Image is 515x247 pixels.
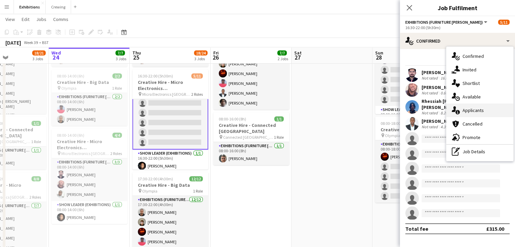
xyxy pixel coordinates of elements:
app-job-card: 08:00-14:00 (6h)2/2Creative Hire - Big Data Olympia1 RoleExhibitions (Furniture [PERSON_NAME])2/2... [51,69,127,126]
span: 4/4 [112,133,122,138]
div: £315.00 [486,225,504,232]
span: Confirmed [463,53,484,59]
div: 3 Jobs [33,56,45,61]
span: 2 Roles [110,151,122,156]
app-card-role: Exhibitions (Furniture [PERSON_NAME])3/308:00-14:00 (6h)[PERSON_NAME][PERSON_NAME][PERSON_NAME] [51,158,127,201]
h3: Creative Hire - Big Data [51,79,127,85]
div: [PERSON_NAME] [422,118,465,124]
span: 18/24 [194,50,208,55]
span: 1 Role [193,188,203,194]
button: Exhibitions [14,0,46,14]
span: 26 [212,53,219,61]
div: Total fee [405,225,428,232]
h3: Creative Hire - Micro Electronics [GEOGRAPHIC_DATA] - [PERSON_NAME] [132,79,208,91]
span: 17:30-22:00 (4h30m) [138,176,173,181]
span: 25 [131,53,141,61]
div: 8.28mi [439,110,453,116]
span: Olympia [385,133,400,138]
span: Wed [51,50,61,56]
app-job-card: 08:00-18:00 (10h)1/5Creative Hire - ICE/ISE Olympia1 RoleExhibitions (Furniture [PERSON_NAME])1/5... [375,117,451,203]
div: 2 Jobs [278,56,288,61]
div: Rhessiah [PERSON_NAME] [PERSON_NAME] [422,98,499,110]
span: 08:00-14:00 (6h) [57,73,84,78]
span: Cancelled [463,121,482,127]
div: 16:30-22:00 (5h30m) [405,25,510,30]
a: Edit [19,15,32,24]
span: 16:30-22:00 (5h30m) [138,73,173,78]
h3: Creative Hire - Big Data [132,182,208,188]
span: 1 Role [274,135,284,140]
div: 08:00-16:00 (8h)1/1Creative Hire - Connected [GEOGRAPHIC_DATA] Connected [GEOGRAPHIC_DATA]1 RoleE... [213,112,289,165]
app-job-card: 16:30-22:00 (5h30m)5/11Creative Hire - Micro Electronics [GEOGRAPHIC_DATA] - [PERSON_NAME] Micro ... [132,69,208,170]
span: Connected [GEOGRAPHIC_DATA] [223,135,274,140]
h3: Creative Hire - Connected [GEOGRAPHIC_DATA] [213,122,289,134]
h3: Job Fulfilment [400,3,515,12]
span: 2 Roles [29,195,41,200]
span: Micro Electronics [GEOGRAPHIC_DATA] - [PERSON_NAME] [142,92,191,97]
span: 5/11 [191,73,203,78]
app-card-role: Exhibitions (Furniture [PERSON_NAME])2/208:00-14:00 (6h)[PERSON_NAME][PERSON_NAME] [51,93,127,126]
span: Applicants [463,107,484,113]
app-card-role: Exhibitions (Furniture [PERSON_NAME])1/108:00-16:00 (8h)[PERSON_NAME] [213,142,289,165]
span: Micro Electronics [GEOGRAPHIC_DATA] - [PERSON_NAME] [61,151,110,156]
span: 7/7 [115,50,125,55]
app-card-role: Exhibitions (Furniture [PERSON_NAME])1A1/508:00-16:00 (8h)[PERSON_NAME] [375,44,451,106]
div: [PERSON_NAME] [422,69,467,75]
span: Week 39 [22,40,39,45]
span: 2/2 [112,73,122,78]
span: View [5,16,15,22]
span: 12/12 [189,176,203,181]
span: 7/7 [277,50,287,55]
a: Jobs [34,15,49,24]
div: 3 Jobs [194,56,207,61]
span: Edit [22,16,29,22]
button: Crewing [46,0,71,14]
span: Sat [294,50,302,56]
a: Comms [50,15,71,24]
span: 2 Roles [191,92,203,97]
span: 1/1 [31,121,41,126]
span: Exhibitions (Furniture Porter) [405,20,483,25]
div: Not rated [422,75,439,81]
span: 1 Role [112,86,122,91]
span: Sun [375,50,383,56]
span: Thu [132,50,141,56]
span: 08:00-16:00 (8h) [219,116,246,121]
app-card-role: Show Leader (Exhibitions)1/108:00-14:00 (6h)[PERSON_NAME] [51,201,127,224]
span: 24 [50,53,61,61]
span: 1/1 [274,116,284,121]
span: 28 [374,53,383,61]
div: 16.67mi [439,75,455,81]
span: Shortlist [463,80,480,86]
span: Jobs [36,16,46,22]
app-card-role: Exhibitions (Furniture [PERSON_NAME])6/608:00-16:00 (8h)[PERSON_NAME][PERSON_NAME][PERSON_NAME][P... [213,38,289,110]
span: 08:00-18:00 (10h) [381,121,410,126]
span: 18/21 [32,50,46,55]
span: Fri [213,50,219,56]
span: 1 Role [31,139,41,144]
span: Comms [53,16,68,22]
h3: Creative Hire - Micro Electronics [GEOGRAPHIC_DATA] - [PERSON_NAME] [51,138,127,151]
app-job-card: 08:00-14:00 (6h)4/4Creative Hire - Micro Electronics [GEOGRAPHIC_DATA] - [PERSON_NAME] Micro Elec... [51,129,127,224]
span: Invited [463,67,476,73]
app-card-role: Exhibitions (Furniture [PERSON_NAME])1/508:00-18:00 (10h)[PERSON_NAME] [375,140,451,203]
div: Not rated [422,124,439,130]
span: 27 [293,53,302,61]
div: Not rated [422,110,439,116]
div: Job Details [446,145,513,158]
span: Olympia [61,86,77,91]
app-job-card: 08:00-16:00 (8h)1/6Creative Hire - Helitec - [GEOGRAPHIC_DATA] Helitec - [GEOGRAPHIC_DATA]2 Roles... [375,14,451,114]
div: BST [42,40,49,45]
span: 08:00-14:00 (6h) [57,133,84,138]
button: Exhibitions (Furniture [PERSON_NAME]) [405,20,488,25]
a: View [3,15,18,24]
div: [PERSON_NAME] [422,84,465,90]
span: 5/11 [498,20,510,25]
span: Available [463,94,481,100]
div: Not rated [422,90,439,96]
